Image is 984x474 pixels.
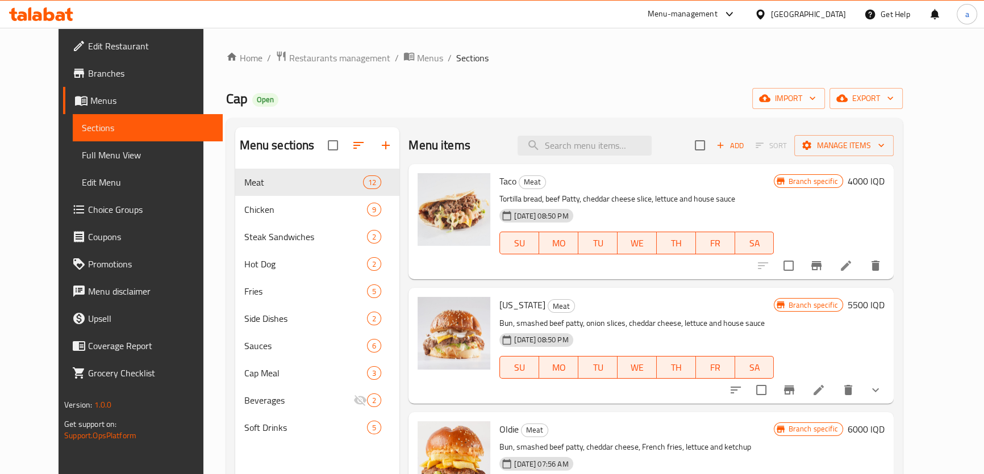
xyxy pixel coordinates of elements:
[235,169,400,196] div: Meat12
[395,51,399,65] li: /
[252,95,278,104] span: Open
[803,252,830,279] button: Branch-specific-item
[88,230,214,244] span: Coupons
[353,393,367,407] svg: Inactive section
[749,378,773,402] span: Select to update
[368,313,381,324] span: 2
[368,286,381,297] span: 5
[499,316,774,330] p: Bun, smashed beef patty, onion slices, cheddar cheese, lettuce and house sauce
[367,257,381,271] div: items
[372,132,399,159] button: Add section
[499,421,519,438] span: Oldie
[82,121,214,135] span: Sections
[712,137,748,154] span: Add item
[783,176,842,187] span: Branch specific
[761,91,816,106] span: import
[368,395,381,406] span: 2
[504,359,535,376] span: SU
[367,203,381,216] div: items
[657,232,696,254] button: TH
[63,332,223,359] a: Coverage Report
[244,284,368,298] span: Fries
[835,376,862,404] button: delete
[345,132,372,159] span: Sort sections
[418,173,490,246] img: Taco
[244,312,368,325] span: Side Dishes
[244,175,363,189] span: Meat
[226,86,248,111] span: Cap
[235,196,400,223] div: Chicken9
[518,136,652,156] input: search
[803,139,885,153] span: Manage items
[839,259,853,272] a: Edit menu item
[740,359,770,376] span: SA
[367,393,381,407] div: items
[226,51,903,65] nav: breadcrumb
[73,114,223,141] a: Sections
[63,359,223,387] a: Grocery Checklist
[73,141,223,169] a: Full Menu View
[657,356,696,379] button: TH
[367,230,381,244] div: items
[499,173,516,190] span: Taco
[456,51,489,65] span: Sections
[367,421,381,434] div: items
[267,51,271,65] li: /
[848,421,885,437] h6: 6000 IQD
[244,339,368,353] div: Sauces
[367,312,381,325] div: items
[244,366,368,380] span: Cap Meal
[367,284,381,298] div: items
[548,300,574,313] span: Meat
[510,211,573,221] span: [DATE] 08:50 PM
[64,428,136,443] a: Support.OpsPlatform
[403,51,443,65] a: Menus
[244,203,368,216] span: Chicken
[622,235,652,251] span: WE
[583,359,613,376] span: TU
[88,203,214,216] span: Choice Groups
[244,393,354,407] span: Beverages
[701,359,731,376] span: FR
[701,235,731,251] span: FR
[244,230,368,244] span: Steak Sandwiches
[244,421,368,434] span: Soft Drinks
[712,137,748,154] button: Add
[63,278,223,305] a: Menu disclaimer
[63,223,223,250] a: Coupons
[539,232,578,254] button: MO
[235,414,400,441] div: Soft Drinks5
[88,39,214,53] span: Edit Restaurant
[235,305,400,332] div: Side Dishes2
[64,397,92,412] span: Version:
[522,423,548,437] span: Meat
[696,356,735,379] button: FR
[661,359,691,376] span: TH
[368,232,381,242] span: 2
[965,8,969,20] span: a
[783,300,842,311] span: Branch specific
[63,60,223,87] a: Branches
[794,135,894,156] button: Manage items
[367,366,381,380] div: items
[499,296,545,313] span: [US_STATE]
[235,250,400,278] div: Hot Dog2
[504,235,535,251] span: SU
[661,235,691,251] span: TH
[862,376,889,404] button: show more
[499,192,774,206] p: Tortilla bread, beef Patty, cheddar cheese slice, lettuce and house sauce
[368,259,381,270] span: 2
[276,51,390,65] a: Restaurants management
[862,252,889,279] button: delete
[73,169,223,196] a: Edit Menu
[748,137,794,154] span: Select section first
[752,88,825,109] button: import
[88,284,214,298] span: Menu disclaimer
[829,88,903,109] button: export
